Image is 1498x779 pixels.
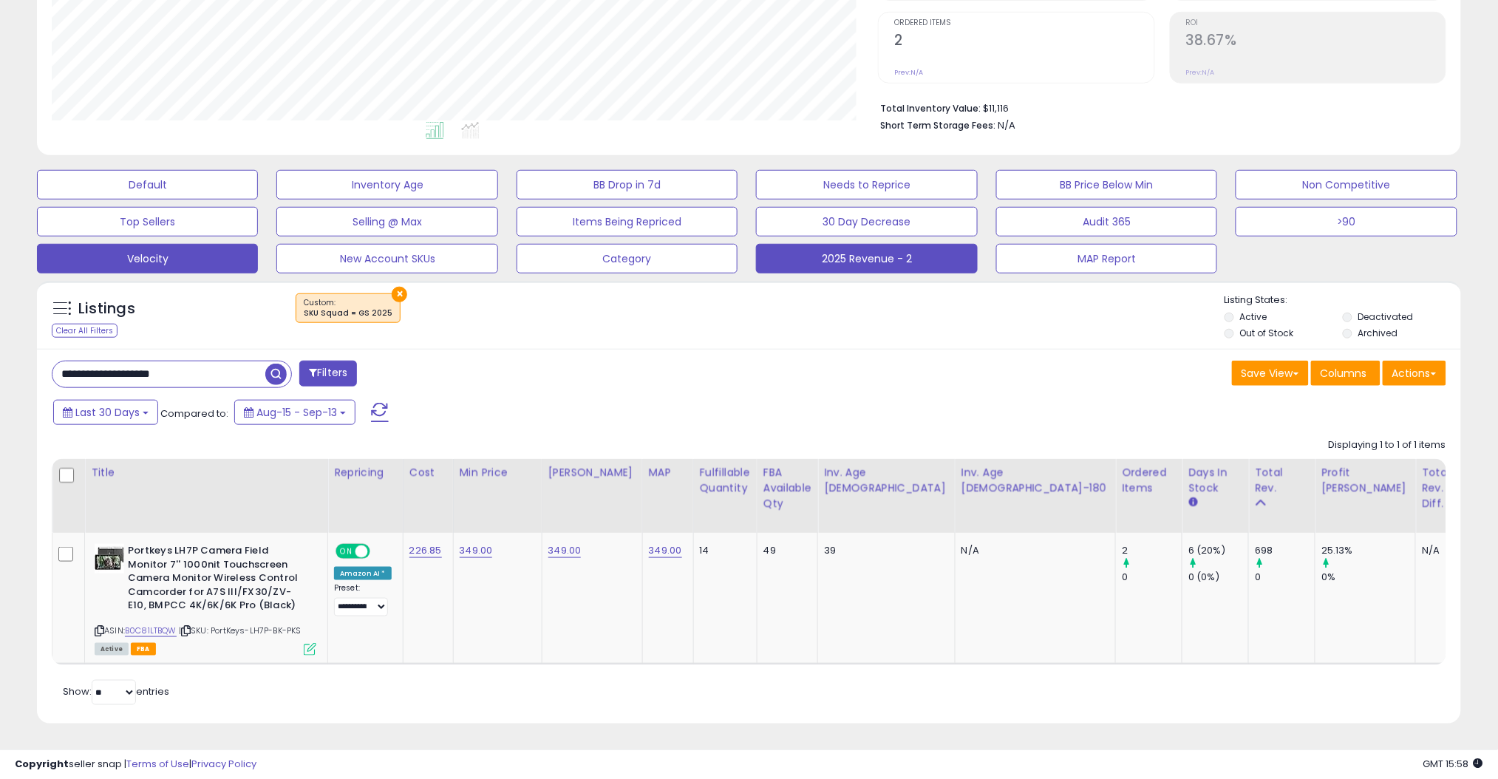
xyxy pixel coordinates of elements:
button: Filters [299,361,357,387]
span: Columns [1321,366,1367,381]
span: Ordered Items [894,19,1154,27]
b: Short Term Storage Fees: [880,119,995,132]
b: Total Inventory Value: [880,102,981,115]
span: Show: entries [63,684,169,698]
span: Compared to: [160,406,228,421]
p: Listing States: [1225,293,1461,307]
label: Archived [1358,327,1397,339]
h2: 38.67% [1186,32,1446,52]
span: Aug-15 - Sep-13 [256,405,337,420]
button: Default [37,170,258,200]
button: BB Drop in 7d [517,170,738,200]
div: 0 [1255,571,1315,584]
button: Columns [1311,361,1380,386]
div: Inv. Age [DEMOGRAPHIC_DATA] [824,465,949,496]
a: Terms of Use [126,757,189,771]
div: FBA Available Qty [763,465,811,511]
div: Days In Stock [1188,465,1242,496]
h5: Listings [78,299,135,319]
div: 49 [763,544,806,557]
a: 349.00 [460,543,493,558]
small: Prev: N/A [1186,68,1215,77]
span: OFF [368,545,392,558]
button: × [392,287,407,302]
img: 51+60YsXzEL._SL40_.jpg [95,544,124,574]
div: SKU Squad = GS 2025 [304,308,392,319]
button: Audit 365 [996,207,1217,237]
label: Out of Stock [1240,327,1294,339]
div: Title [91,465,321,480]
strong: Copyright [15,757,69,771]
a: 349.00 [649,543,682,558]
button: New Account SKUs [276,244,497,273]
div: 6 (20%) [1188,544,1248,557]
div: 0 [1122,571,1182,584]
div: N/A [961,544,1104,557]
span: | SKU: PortKeys-LH7P-BK-PKS [179,625,302,636]
a: Privacy Policy [191,757,256,771]
div: Total Rev. [1255,465,1309,496]
h2: 2 [894,32,1154,52]
button: Category [517,244,738,273]
a: 226.85 [409,543,442,558]
div: 0% [1321,571,1415,584]
div: 698 [1255,544,1315,557]
label: Deactivated [1358,310,1413,323]
div: Amazon AI * [334,567,392,580]
div: Min Price [460,465,536,480]
div: 2 [1122,544,1182,557]
div: Preset: [334,583,392,616]
button: 2025 Revenue - 2 [756,244,977,273]
a: B0C81LTBQW [125,625,177,637]
span: FBA [131,643,156,656]
div: Fulfillable Quantity [700,465,751,496]
button: Non Competitive [1236,170,1457,200]
div: N/A [1422,544,1445,557]
div: Total Rev. Diff. [1422,465,1450,511]
div: Cost [409,465,447,480]
b: Portkeys LH7P Camera Field Monitor 7'' 1000nit Touchscreen Camera Monitor Wireless Control Camcor... [128,544,307,616]
span: ON [337,545,355,558]
div: 25.13% [1321,544,1415,557]
button: Actions [1383,361,1446,386]
div: 0 (0%) [1188,571,1248,584]
span: ROI [1186,19,1446,27]
button: BB Price Below Min [996,170,1217,200]
button: Selling @ Max [276,207,497,237]
span: Last 30 Days [75,405,140,420]
div: Profit [PERSON_NAME] [1321,465,1409,496]
span: N/A [998,118,1015,132]
div: Inv. Age [DEMOGRAPHIC_DATA]-180 [961,465,1109,496]
button: MAP Report [996,244,1217,273]
button: Save View [1232,361,1309,386]
span: 2025-10-14 15:58 GMT [1423,757,1483,771]
div: 39 [824,544,944,557]
button: >90 [1236,207,1457,237]
small: Days In Stock. [1188,496,1197,509]
label: Active [1240,310,1267,323]
a: 349.00 [548,543,582,558]
div: [PERSON_NAME] [548,465,636,480]
button: Last 30 Days [53,400,158,425]
div: Repricing [334,465,397,480]
div: seller snap | | [15,758,256,772]
button: Needs to Reprice [756,170,977,200]
div: MAP [649,465,687,480]
span: All listings currently available for purchase on Amazon [95,643,129,656]
div: Clear All Filters [52,324,118,338]
button: 30 Day Decrease [756,207,977,237]
div: ASIN: [95,544,316,653]
button: Items Being Repriced [517,207,738,237]
span: Custom: [304,297,392,319]
button: Inventory Age [276,170,497,200]
div: Ordered Items [1122,465,1176,496]
button: Velocity [37,244,258,273]
button: Top Sellers [37,207,258,237]
small: Prev: N/A [894,68,923,77]
button: Aug-15 - Sep-13 [234,400,355,425]
div: 14 [700,544,746,557]
div: Displaying 1 to 1 of 1 items [1329,438,1446,452]
li: $11,116 [880,98,1435,116]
